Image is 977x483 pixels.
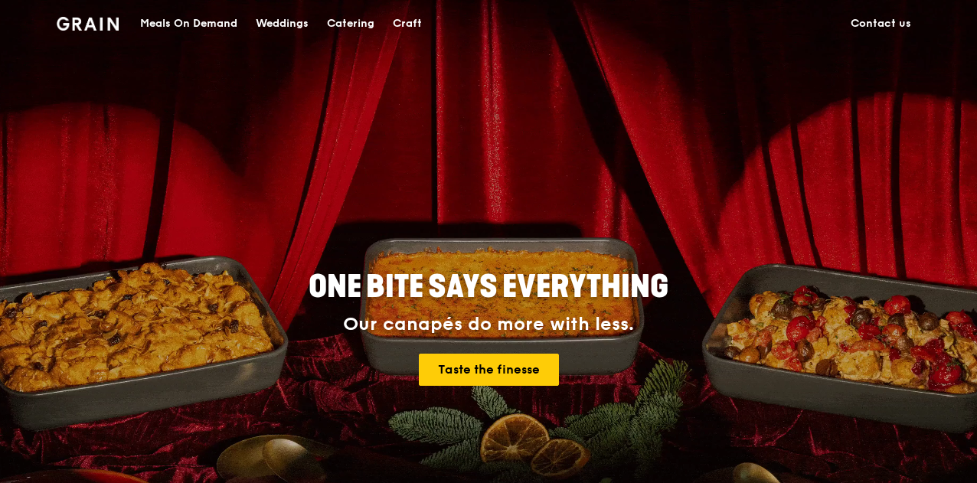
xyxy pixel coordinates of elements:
span: ONE BITE SAYS EVERYTHING [309,269,668,305]
a: Taste the finesse [419,354,559,386]
a: Craft [384,1,431,47]
div: Catering [327,1,374,47]
img: Grain [57,17,119,31]
div: Craft [393,1,422,47]
div: Meals On Demand [140,1,237,47]
a: Contact us [841,1,920,47]
a: Weddings [247,1,318,47]
div: Our canapés do more with less. [213,314,764,335]
div: Weddings [256,1,309,47]
a: Catering [318,1,384,47]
